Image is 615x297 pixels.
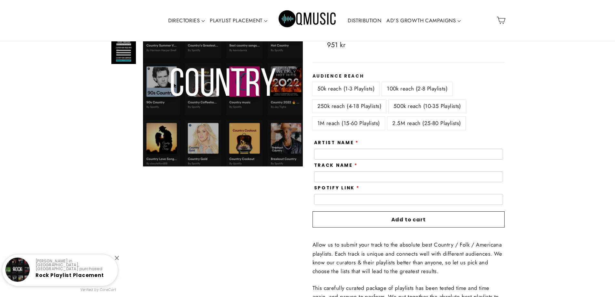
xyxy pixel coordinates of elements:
[391,216,426,223] span: Add to cart
[80,287,117,292] small: Verified by CareCart
[389,100,466,113] label: 500k reach (10-35 Playlists)
[36,272,104,279] a: Rock Playlist Placement
[166,13,208,28] a: DIRECTORIES
[382,82,452,95] label: 100k reach (2-8 Playlists)
[145,2,470,39] div: Primary
[207,13,270,28] a: PLAYLIST PLACEMENT
[313,117,385,130] label: 1M reach (15-60 Playlists)
[36,259,112,271] p: [PERSON_NAME] in [GEOGRAPHIC_DATA], [GEOGRAPHIC_DATA] purchased
[345,13,384,28] a: DISTRIBUTION
[387,117,466,130] label: 2.5M reach (25-80 Playlists)
[313,82,380,95] label: 50k reach (1-3 Playlists)
[279,6,337,35] img: Q Music Promotions
[384,13,463,28] a: AD'S GROWTH CAMPAIGNS
[313,211,505,228] button: Add to cart
[313,74,505,79] label: Audience Reach
[314,186,360,191] label: Spotify Link
[314,163,358,168] label: Track Name
[313,241,502,275] span: Allow us to submit your track to the absolute best Country / Folk / Americana playlists. Each tra...
[313,100,386,113] label: 250k reach (4-18 Playlists)
[111,39,136,64] img: Country Playlist Placement
[314,140,359,145] label: Artist Name
[327,40,346,50] span: 951 kr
